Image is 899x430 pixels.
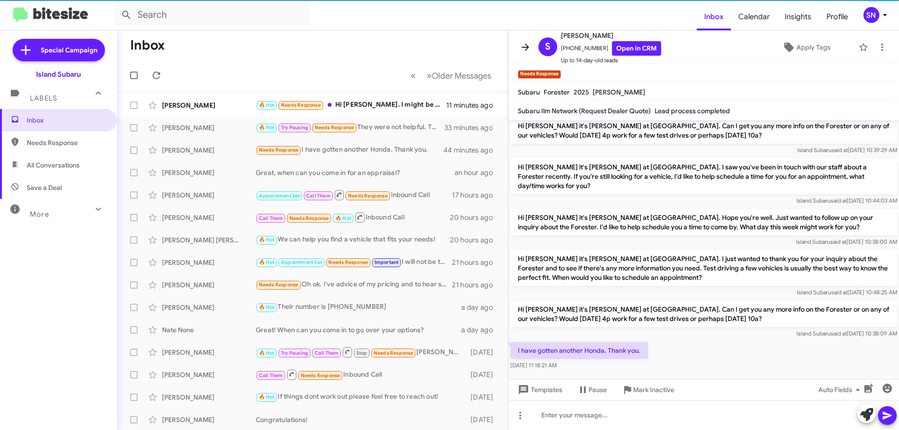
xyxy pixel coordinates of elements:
[256,211,450,223] div: Inbound Call
[444,146,501,155] div: 44 minutes ago
[162,303,256,312] div: [PERSON_NAME]
[446,101,501,110] div: 11 minutes ago
[162,235,256,245] div: [PERSON_NAME] [PERSON_NAME]
[518,88,540,96] span: Subaru
[796,39,831,56] span: Apply Tags
[510,362,557,369] span: [DATE] 11:18:21 AM
[30,94,57,102] span: Labels
[356,350,368,356] span: Stop
[510,342,648,359] p: I have gotten another Honda. Thank you.
[259,102,275,108] span: 🔥 Hot
[256,100,446,110] div: Hi [PERSON_NAME]. I might be interested in selling. What would be next step?
[162,190,256,200] div: [PERSON_NAME]
[130,38,165,53] h1: Inbox
[777,3,819,30] a: Insights
[256,392,466,402] div: If things dont work out please feel free to reach out!
[796,330,897,337] span: Island Subaru [DATE] 10:38:09 AM
[256,234,450,245] div: We can help you find a vehicle that fits your needs!
[612,41,661,56] a: Open in CRM
[831,197,847,204] span: said at
[27,138,106,147] span: Needs Response
[544,88,570,96] span: Forester
[461,325,501,335] div: a day ago
[281,102,321,108] span: Needs Response
[259,372,283,379] span: Call Them
[589,381,607,398] span: Pause
[259,304,275,310] span: 🔥 Hot
[259,124,275,131] span: 🔥 Hot
[256,279,452,290] div: Oh ok. I've advice of my pricing and to hear several thousand in fees, I must go someplace else. ...
[461,303,501,312] div: a day ago
[444,123,501,132] div: 33 minutes ago
[259,394,275,400] span: 🔥 Hot
[27,116,106,125] span: Inbox
[162,258,256,267] div: [PERSON_NAME]
[614,381,682,398] button: Mark Inactive
[281,350,308,356] span: Try Pausing
[281,259,322,265] span: Appointment Set
[796,238,897,245] span: Island Subaru [DATE] 10:38:00 AM
[162,123,256,132] div: [PERSON_NAME]
[374,350,413,356] span: Needs Response
[697,3,731,30] a: Inbox
[41,45,97,55] span: Special Campaign
[561,56,661,65] span: Up to 14-day-old leads
[510,250,897,286] p: Hi [PERSON_NAME] it's [PERSON_NAME] at [GEOGRAPHIC_DATA]. I just wanted to thank you for your inq...
[510,301,897,327] p: Hi [PERSON_NAME] it's [PERSON_NAME] at [GEOGRAPHIC_DATA]. Can I get you any more info on the Fore...
[281,124,308,131] span: Try Pausing
[162,168,256,177] div: [PERSON_NAME]
[256,346,466,358] div: [PERSON_NAME] Please provide the best counter offer for the cross track and forester. I would app...
[256,122,444,133] div: They were not helpful. Thus, I took my business to Bay ridge Subaru in [GEOGRAPHIC_DATA].
[855,7,889,23] button: SN
[593,88,645,96] span: [PERSON_NAME]
[335,215,351,221] span: 🔥 Hot
[830,238,847,245] span: said at
[466,370,501,379] div: [DATE]
[162,146,256,155] div: [PERSON_NAME]
[348,193,388,199] span: Needs Response
[405,66,497,85] nav: Page navigation example
[510,159,897,194] p: Hi [PERSON_NAME] it's [PERSON_NAME] at [GEOGRAPHIC_DATA]. I saw you've been in touch with our sta...
[259,259,275,265] span: 🔥 Hot
[315,350,339,356] span: Call Them
[162,325,256,335] div: Nate None
[455,168,501,177] div: an hour ago
[518,107,651,115] span: Subaru Ilm Network (Request Dealer Quote)
[452,258,501,267] div: 21 hours ago
[450,213,501,222] div: 20 hours ago
[162,415,256,424] div: [PERSON_NAME]
[466,415,501,424] div: [DATE]
[162,370,256,379] div: [PERSON_NAME]
[831,289,847,296] span: said at
[831,330,847,337] span: said at
[30,210,49,219] span: More
[256,189,452,201] div: Inbound Call
[162,213,256,222] div: [PERSON_NAME]
[375,259,399,265] span: Important
[405,66,421,85] button: Previous
[574,88,589,96] span: 2025
[301,372,340,379] span: Needs Response
[421,66,497,85] button: Next
[256,369,466,380] div: Inbound Call
[655,107,730,115] span: Lead process completed
[466,348,501,357] div: [DATE]
[818,381,863,398] span: Auto Fields
[731,3,777,30] a: Calendar
[328,259,368,265] span: Needs Response
[516,381,562,398] span: Templates
[510,209,897,235] p: Hi [PERSON_NAME] it's [PERSON_NAME] at [GEOGRAPHIC_DATA]. Hope you're well. Just wanted to follow...
[561,30,661,41] span: [PERSON_NAME]
[452,190,501,200] div: 17 hours ago
[570,381,614,398] button: Pause
[27,183,62,192] span: Save a Deal
[797,289,897,296] span: Island Subaru [DATE] 10:48:25 AM
[796,197,897,204] span: Island Subaru [DATE] 10:44:03 AM
[256,257,452,268] div: I will not be trading in my Crosstrek. I am going to buy out the lease. I only have 11,000 miles ...
[863,7,879,23] div: SN
[259,350,275,356] span: 🔥 Hot
[259,193,300,199] span: Appointment Set
[819,3,855,30] span: Profile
